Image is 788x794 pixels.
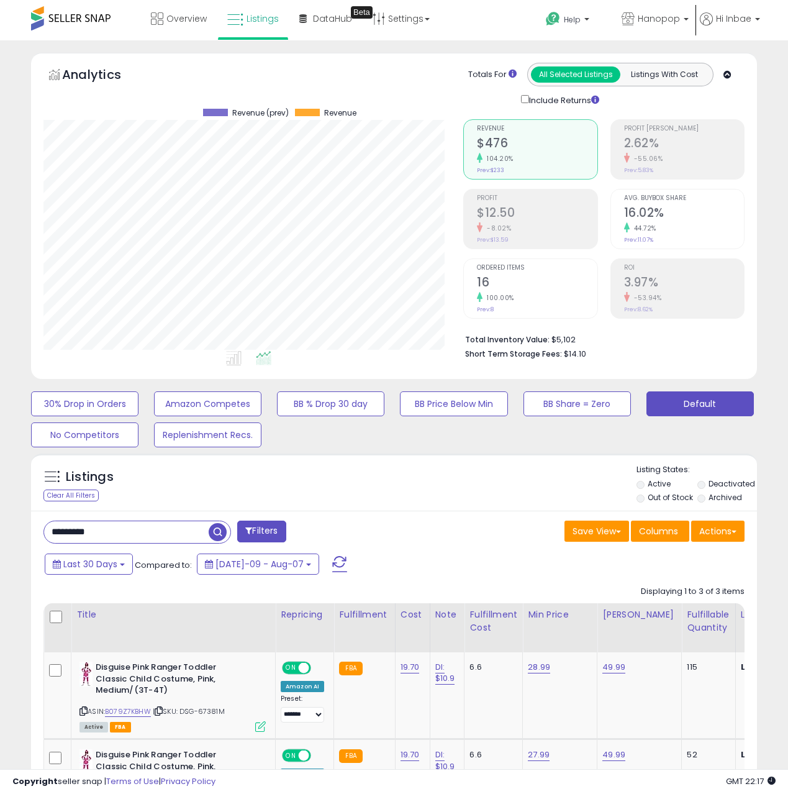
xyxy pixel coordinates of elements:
small: 44.72% [630,224,656,233]
button: Columns [631,521,689,542]
a: 27.99 [528,749,550,761]
button: Listings With Cost [620,66,709,83]
span: ROI [624,265,744,272]
h2: $476 [477,136,597,153]
span: Listings [247,12,279,25]
small: FBA [339,662,362,675]
button: Default [646,391,754,416]
div: Note [435,608,460,621]
a: 19.70 [401,749,420,761]
span: All listings currently available for purchase on Amazon [79,722,108,732]
span: Ordered Items [477,265,597,272]
small: Prev: $13.59 [477,236,509,244]
a: Terms of Use [106,775,159,787]
h2: $12.50 [477,206,597,222]
a: DI: $10.9 [435,661,455,685]
b: Total Inventory Value: [465,334,550,345]
span: Help [564,14,581,25]
h2: 16 [477,275,597,292]
button: Last 30 Days [45,554,133,575]
span: Profit [PERSON_NAME] [624,125,744,132]
div: Amazon AI [281,681,324,692]
div: 115 [687,662,725,673]
h2: 2.62% [624,136,744,153]
h5: Listings [66,468,114,486]
div: Totals For [468,69,517,81]
img: 41XVqzYkaXL._SL40_.jpg [79,662,93,687]
div: Tooltip anchor [351,6,373,19]
a: B079Z7KBHW [105,706,151,717]
div: Fulfillment Cost [469,608,517,634]
small: Prev: 8.62% [624,306,653,313]
div: Preset: [281,695,324,723]
span: 2025-09-7 22:17 GMT [726,775,776,787]
div: Cost [401,608,425,621]
button: Filters [237,521,286,542]
a: Help [536,2,610,40]
small: Prev: 8 [477,306,494,313]
button: Actions [691,521,745,542]
span: OFF [309,751,329,761]
div: Clear All Filters [43,490,99,501]
button: Replenishment Recs. [154,422,261,447]
a: Privacy Policy [161,775,215,787]
span: Profit [477,195,597,202]
a: 28.99 [528,661,550,673]
button: Amazon Competes [154,391,261,416]
div: Amazon AI [281,769,324,780]
span: Compared to: [135,559,192,571]
span: Hi Inbae [716,12,751,25]
h2: 3.97% [624,275,744,292]
li: $5,102 [465,331,735,346]
div: ASIN: [79,662,266,731]
span: DataHub [313,12,352,25]
h5: Analytics [62,66,145,86]
span: | SKU: DSG-67381M [153,706,225,716]
div: Fulfillable Quantity [687,608,730,634]
b: Disguise Pink Ranger Toddler Classic Child Costume, Pink, Medium/(3T-4T) [96,662,247,700]
small: Prev: 11.07% [624,236,653,244]
label: Archived [709,492,742,503]
small: Prev: 5.83% [624,167,653,174]
img: 41XVqzYkaXL._SL40_.jpg [79,749,93,774]
div: Displaying 1 to 3 of 3 items [641,586,745,598]
span: ON [283,751,299,761]
h2: 16.02% [624,206,744,222]
span: Revenue [477,125,597,132]
span: [DATE]-09 - Aug-07 [215,558,304,570]
b: Short Term Storage Fees: [465,349,562,359]
button: BB % Drop 30 day [277,391,384,416]
button: 30% Drop in Orders [31,391,138,416]
small: Prev: $233 [477,167,504,174]
span: Hanopop [638,12,680,25]
a: Hi Inbae [700,12,760,40]
span: Columns [639,525,678,537]
strong: Copyright [12,775,58,787]
div: Title [76,608,270,621]
b: Disguise Pink Ranger Toddler Classic Child Costume, Pink, Size/(2T) [96,749,247,787]
label: Active [648,478,671,489]
small: 100.00% [482,293,514,303]
a: 49.99 [602,661,625,673]
button: BB Share = Zero [523,391,631,416]
span: ON [283,663,299,673]
button: BB Price Below Min [400,391,507,416]
button: All Selected Listings [531,66,620,83]
span: Revenue (prev) [232,109,289,117]
span: OFF [309,663,329,673]
span: FBA [110,722,131,732]
small: 104.20% [482,154,514,163]
a: 49.99 [602,749,625,761]
small: -8.02% [482,224,511,233]
a: 19.70 [401,661,420,673]
p: Listing States: [636,464,757,476]
span: Last 30 Days [63,558,117,570]
label: Out of Stock [648,492,693,503]
div: Repricing [281,608,328,621]
small: -53.94% [630,293,662,303]
div: 52 [687,749,725,760]
button: No Competitors [31,422,138,447]
span: $14.10 [564,348,586,360]
span: Overview [166,12,207,25]
a: DI: $10.9 [435,749,455,772]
